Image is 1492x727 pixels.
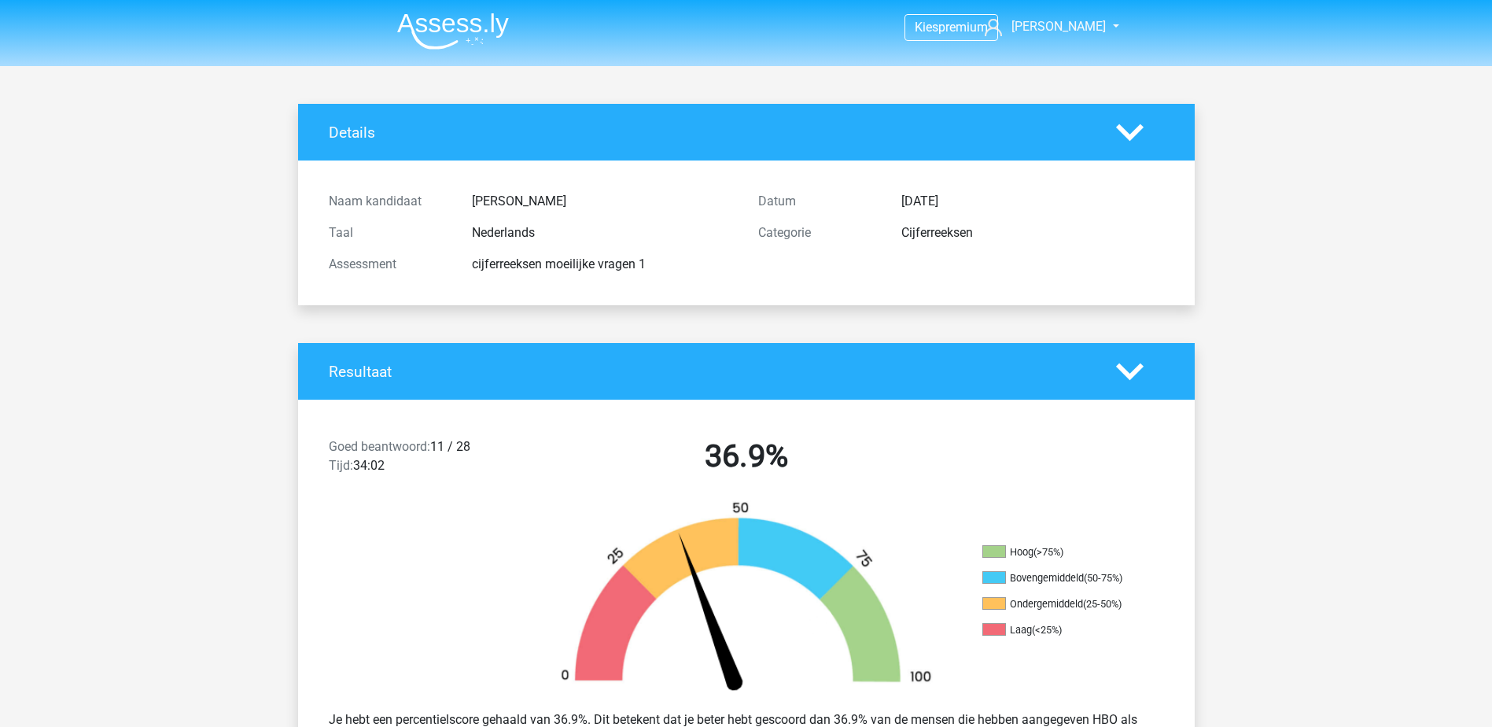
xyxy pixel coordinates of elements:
[890,192,1176,211] div: [DATE]
[329,363,1092,381] h4: Resultaat
[746,223,890,242] div: Categorie
[905,17,997,38] a: Kiespremium
[460,192,746,211] div: [PERSON_NAME]
[317,223,460,242] div: Taal
[746,192,890,211] div: Datum
[1032,624,1062,636] div: (<25%)
[329,124,1092,142] h4: Details
[890,223,1176,242] div: Cijferreeksen
[534,500,959,698] img: 37.6954ec9c0e6e.png
[1033,546,1063,558] div: (>75%)
[460,255,746,274] div: cijferreeksen moeilijke vragen 1
[1084,572,1122,584] div: (50-75%)
[982,545,1140,559] li: Hoog
[317,437,532,482] div: 11 / 28 34:02
[1083,598,1122,610] div: (25-50%)
[982,571,1140,585] li: Bovengemiddeld
[317,192,460,211] div: Naam kandidaat
[982,597,1140,611] li: Ondergemiddeld
[1011,19,1106,34] span: [PERSON_NAME]
[317,255,460,274] div: Assessment
[938,20,988,35] span: premium
[397,13,509,50] img: Assessly
[543,437,949,475] h2: 36.9%
[915,20,938,35] span: Kies
[460,223,746,242] div: Nederlands
[329,458,353,473] span: Tijd:
[982,623,1140,637] li: Laag
[978,17,1107,36] a: [PERSON_NAME]
[329,439,430,454] span: Goed beantwoord:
